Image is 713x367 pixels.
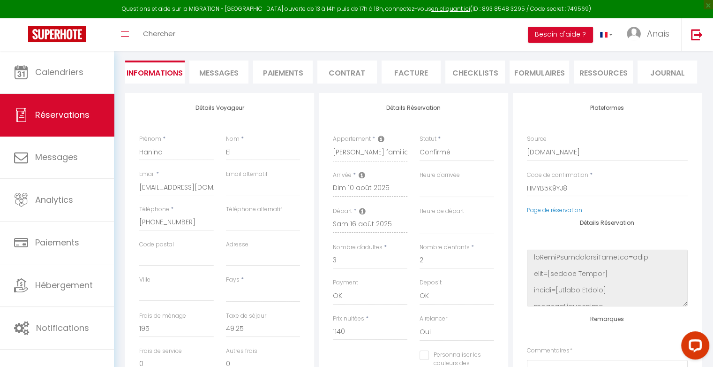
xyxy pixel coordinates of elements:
span: Chercher [143,29,175,38]
label: Statut [420,135,436,144]
span: Messages [35,151,78,163]
label: Commentaires [527,346,572,355]
label: Deposit [420,278,442,287]
li: CHECKLISTS [445,61,505,84]
label: Appartement [333,135,371,144]
label: Nombre d'adultes [333,243,383,252]
li: Journal [638,61,697,84]
a: en cliquant ici [431,5,470,13]
label: Email alternatif [226,170,268,179]
span: Notifications [36,322,89,334]
label: Prénom [139,135,161,144]
h4: Détails Réservation [333,105,494,111]
li: Paiements [253,61,313,84]
span: Réservations [35,109,90,121]
label: Autres frais [226,347,257,356]
li: Informations [125,61,185,84]
label: Pays [226,275,240,284]
h4: Plateformes [527,105,688,111]
label: Arrivée [333,171,352,180]
label: Adresse [226,240,248,249]
label: Frais de service [139,347,182,356]
span: Hébergement [35,279,93,291]
img: logout [691,29,703,40]
label: Téléphone alternatif [226,205,282,214]
li: Ressources [574,61,633,84]
label: Prix nuitées [333,314,364,323]
label: Téléphone [139,205,169,214]
label: Code de confirmation [527,171,588,180]
span: Analytics [35,194,73,206]
label: Source [527,135,547,144]
li: Contrat [317,61,377,84]
a: ... Anais [620,18,681,51]
label: Ville [139,275,150,284]
label: Code postal [139,240,174,249]
h4: Remarques [527,316,688,322]
label: Heure d'arrivée [420,171,460,180]
img: ... [627,27,641,41]
h4: Détails Réservation [527,220,688,226]
label: Départ [333,207,352,216]
button: Besoin d'aide ? [528,27,593,43]
h4: Détails Voyageur [139,105,300,111]
label: Nombre d'enfants [420,243,470,252]
img: Super Booking [28,26,86,42]
label: Heure de départ [420,207,464,216]
a: Page de réservation [527,206,582,214]
span: Anais [647,28,669,39]
li: Facture [382,61,441,84]
label: Email [139,170,155,179]
span: Calendriers [35,66,83,78]
a: Chercher [136,18,182,51]
iframe: LiveChat chat widget [674,328,713,367]
label: Taxe de séjour [226,312,266,321]
label: Nom [226,135,240,144]
label: Frais de ménage [139,312,186,321]
span: Messages [199,68,239,78]
label: Payment [333,278,358,287]
span: Paiements [35,237,79,248]
label: A relancer [420,314,447,323]
li: FORMULAIRES [510,61,569,84]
